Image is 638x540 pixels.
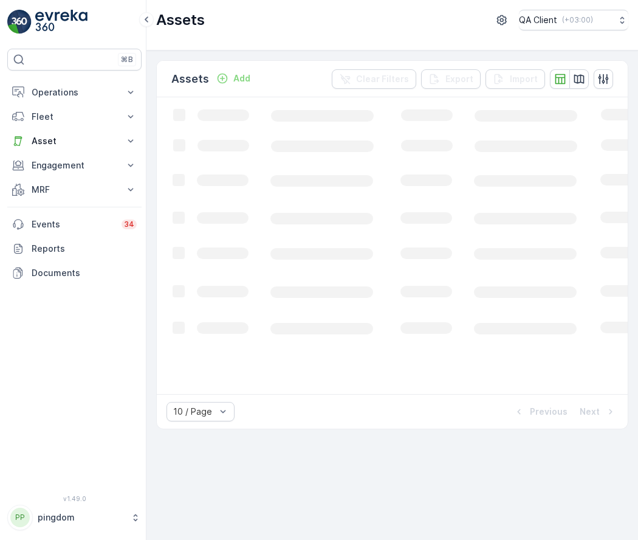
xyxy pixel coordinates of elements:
[485,69,545,89] button: Import
[578,404,618,419] button: Next
[32,218,114,230] p: Events
[519,14,557,26] p: QA Client
[7,178,142,202] button: MRF
[530,406,568,418] p: Previous
[562,15,593,25] p: ( +03:00 )
[512,404,569,419] button: Previous
[32,267,137,279] p: Documents
[211,71,255,86] button: Add
[421,69,481,89] button: Export
[7,80,142,105] button: Operations
[7,10,32,34] img: logo
[7,505,142,530] button: PPpingdom
[124,220,134,229] p: 34
[356,73,409,85] p: Clear Filters
[156,10,205,30] p: Assets
[7,153,142,178] button: Engagement
[233,72,250,85] p: Add
[510,73,538,85] p: Import
[121,55,133,64] p: ⌘B
[38,511,125,524] p: pingdom
[7,495,142,502] span: v 1.49.0
[7,129,142,153] button: Asset
[32,111,117,123] p: Fleet
[7,237,142,261] a: Reports
[35,10,87,34] img: logo_light-DOdMpM7g.png
[580,406,600,418] p: Next
[32,184,117,196] p: MRF
[519,10,628,30] button: QA Client(+03:00)
[32,86,117,99] p: Operations
[7,261,142,285] a: Documents
[332,69,416,89] button: Clear Filters
[445,73,473,85] p: Export
[32,243,137,255] p: Reports
[7,105,142,129] button: Fleet
[7,212,142,237] a: Events34
[171,71,209,88] p: Assets
[32,135,117,147] p: Asset
[10,508,30,527] div: PP
[32,159,117,171] p: Engagement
